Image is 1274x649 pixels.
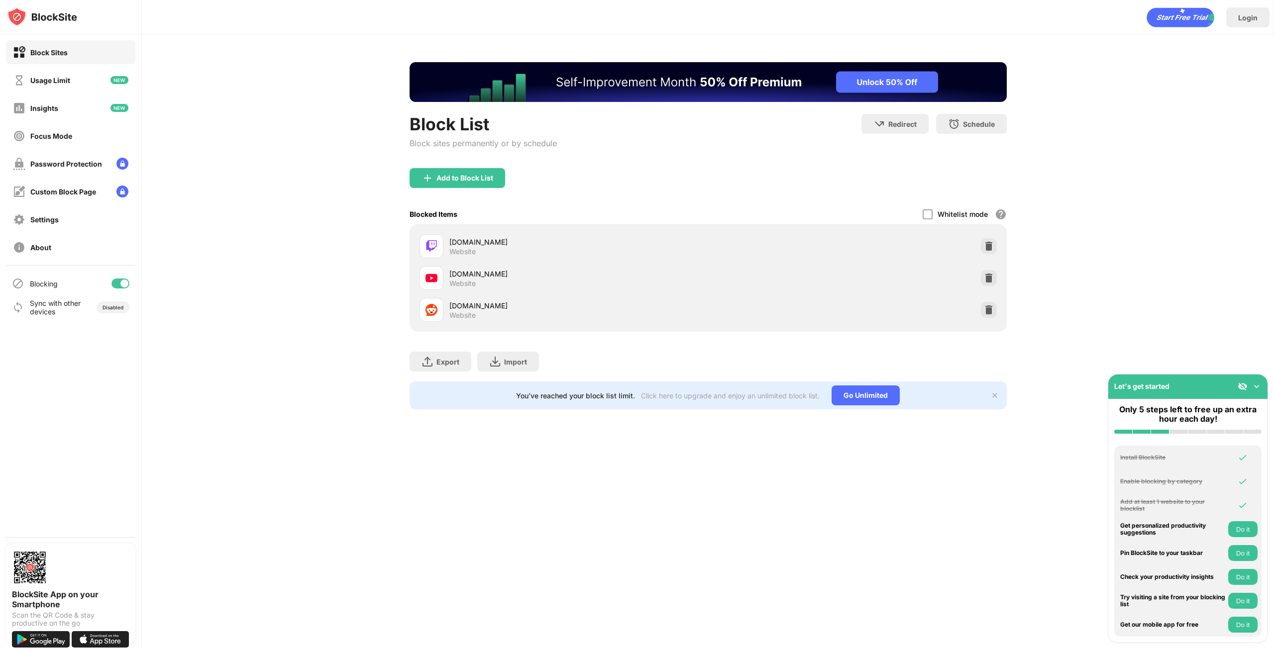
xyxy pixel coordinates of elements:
div: Add to Block List [436,174,493,182]
img: new-icon.svg [110,76,128,84]
img: x-button.svg [991,391,999,399]
button: Do it [1228,545,1258,561]
img: focus-off.svg [13,130,25,142]
button: Do it [1228,617,1258,633]
button: Do it [1228,593,1258,609]
img: lock-menu.svg [116,158,128,170]
div: [DOMAIN_NAME] [449,300,708,311]
div: Pin BlockSite to your taskbar [1120,550,1226,556]
img: block-on.svg [13,46,25,59]
div: Scan the QR Code & stay productive on the go [12,611,129,627]
div: Sync with other devices [30,299,81,316]
div: Custom Block Page [30,187,96,196]
div: [DOMAIN_NAME] [449,269,708,279]
div: Block Sites [30,48,68,57]
img: favicons [425,304,437,316]
img: settings-off.svg [13,213,25,226]
div: Install BlockSite [1120,454,1226,461]
img: new-icon.svg [110,104,128,112]
div: Enable blocking by category [1120,478,1226,485]
img: logo-blocksite.svg [7,7,77,27]
img: omni-check.svg [1238,453,1248,463]
button: Do it [1228,569,1258,585]
div: Usage Limit [30,76,70,85]
img: insights-off.svg [13,102,25,114]
iframe: Banner [410,62,1007,102]
div: You’ve reached your block list limit. [516,391,635,400]
div: Website [449,247,476,256]
img: get-it-on-google-play.svg [12,631,70,648]
div: Click here to upgrade and enjoy an unlimited block list. [641,391,820,400]
div: Website [449,279,476,288]
img: password-protection-off.svg [13,158,25,170]
div: Add at least 1 website to your blocklist [1120,498,1226,513]
img: sync-icon.svg [12,301,24,313]
div: Export [436,358,459,366]
img: lock-menu.svg [116,185,128,197]
div: About [30,243,51,252]
div: BlockSite App on your Smartphone [12,589,129,609]
img: customize-block-page-off.svg [13,185,25,198]
div: Get our mobile app for free [1120,621,1226,628]
div: Get personalized productivity suggestions [1120,522,1226,537]
div: Disabled [103,304,123,310]
div: Blocked Items [410,210,457,218]
img: time-usage-off.svg [13,74,25,87]
div: Blocking [30,279,58,288]
div: Login [1238,13,1258,22]
img: favicons [425,240,437,252]
div: [DOMAIN_NAME] [449,237,708,247]
div: animation [1147,7,1214,27]
div: Only 5 steps left to free up an extra hour each day! [1114,405,1262,424]
img: blocking-icon.svg [12,278,24,289]
img: omni-check.svg [1238,476,1248,486]
div: Password Protection [30,160,102,168]
div: Focus Mode [30,132,72,140]
img: favicons [425,272,437,284]
img: eye-not-visible.svg [1238,381,1248,391]
div: Website [449,311,476,320]
img: omni-check.svg [1238,500,1248,510]
div: Block sites permanently or by schedule [410,138,557,148]
div: Redirect [888,120,917,128]
img: download-on-the-app-store.svg [72,631,129,648]
button: Do it [1228,521,1258,537]
div: Let's get started [1114,382,1169,390]
div: Schedule [963,120,995,128]
div: Whitelist mode [938,210,988,218]
div: Go Unlimited [832,385,900,405]
div: Import [504,358,527,366]
img: omni-setup-toggle.svg [1252,381,1262,391]
img: about-off.svg [13,241,25,254]
div: Block List [410,114,557,134]
div: Settings [30,215,59,224]
img: options-page-qr-code.png [12,550,48,585]
div: Check your productivity insights [1120,573,1226,580]
div: Try visiting a site from your blocking list [1120,594,1226,608]
div: Insights [30,104,58,112]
